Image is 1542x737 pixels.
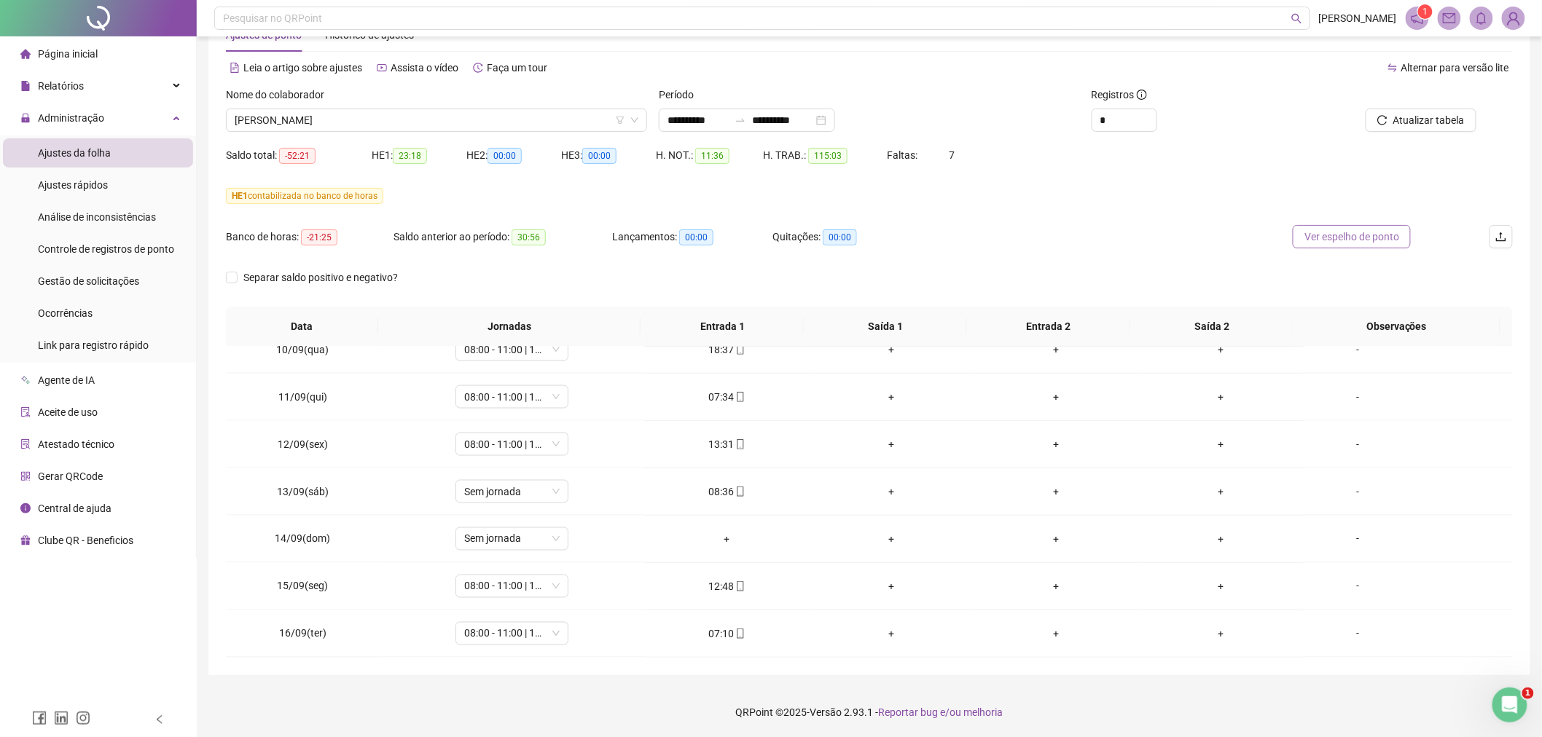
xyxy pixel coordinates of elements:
div: 08:36 [657,484,798,500]
th: Jornadas [378,307,641,347]
th: Entrada 2 [967,307,1130,347]
span: 1 [1422,7,1428,17]
span: 00:00 [488,148,522,164]
span: Aceite de uso [38,406,98,418]
span: 115:03 [808,148,848,164]
span: down [630,116,639,125]
span: Relatórios [38,80,84,92]
span: HE 1 [232,191,248,201]
span: Atualizar tabela [1393,112,1465,128]
span: Gerar QRCode [38,470,103,482]
img: 78571 [1503,7,1525,29]
span: Ver espelho de ponto [1304,229,1399,245]
span: Central de ajuda [38,502,111,514]
div: - [1315,342,1401,358]
span: Sem jornada [464,528,560,550]
span: 14/09(dom) [275,533,330,545]
div: HE 2: [466,147,561,164]
span: 08:00 - 11:00 | 12:12 - 18:00 [464,339,560,360]
div: - [1315,484,1401,500]
span: left [154,714,165,725]
span: Administração [38,112,104,124]
span: 08:00 - 11:00 | 12:12 - 18:00 [464,386,560,408]
span: lock [20,113,31,123]
span: file-text [230,63,240,73]
span: filter [616,116,625,125]
div: Lançamentos: [612,229,772,245]
span: gift [20,535,31,545]
div: + [1151,389,1292,405]
span: Atestado técnico [38,438,114,450]
span: 00:00 [679,229,713,245]
iframe: Intercom live chat [1492,687,1527,722]
div: + [1151,436,1292,452]
label: Período [659,87,703,103]
span: history [473,63,483,73]
span: 12/09(sex) [278,438,328,450]
span: info-circle [20,503,31,513]
span: file [20,81,31,91]
span: 30:56 [512,229,546,245]
span: Registros [1092,87,1147,103]
span: Ajustes rápidos [38,179,108,191]
th: Saída 1 [804,307,967,347]
div: + [1151,342,1292,358]
span: bell [1475,12,1488,25]
span: youtube [377,63,387,73]
div: HE 3: [561,147,656,164]
span: mail [1443,12,1456,25]
div: Saldo anterior ao período: [394,229,612,245]
span: Separar saldo positivo e negativo? [238,269,404,285]
th: Entrada 1 [641,307,804,347]
span: 00:00 [823,229,857,245]
span: Sem jornada [464,481,560,502]
div: 07:10 [657,626,798,642]
button: Ver espelho de ponto [1293,225,1411,248]
div: + [986,342,1127,358]
span: to [735,114,746,126]
span: swap-right [735,114,746,126]
span: Gestão de solicitações [38,275,139,287]
span: Página inicial [38,48,98,60]
div: - [1315,578,1401,594]
div: HE 1: [372,147,466,164]
span: notification [1411,12,1424,25]
span: 00:00 [582,148,617,164]
span: instagram [76,711,90,725]
th: Saída 2 [1130,307,1294,347]
div: + [1151,531,1292,547]
span: qrcode [20,471,31,481]
div: + [986,531,1127,547]
span: Clube QR - Beneficios [38,535,133,546]
div: + [821,436,963,452]
div: H. TRAB.: [763,147,887,164]
span: DIEGO SOARES LIMA [235,109,638,131]
div: + [821,484,963,500]
span: -52:21 [279,148,316,164]
span: mobile [734,486,745,497]
span: mobile [734,628,745,639]
div: - [1315,389,1401,405]
span: Ocorrências [38,307,93,319]
span: home [20,49,31,59]
span: info-circle [1137,90,1147,100]
div: + [821,626,963,642]
div: + [986,578,1127,594]
div: 12:48 [657,578,798,594]
div: - [1315,436,1401,452]
span: 23:18 [393,148,427,164]
div: 07:34 [657,389,798,405]
span: audit [20,407,31,417]
div: + [657,531,798,547]
span: mobile [734,392,745,402]
span: Observações [1304,318,1489,334]
span: -21:25 [301,229,337,245]
div: + [821,531,963,547]
span: swap [1388,63,1398,73]
span: 11:36 [695,148,729,164]
div: + [1151,626,1292,642]
div: + [986,389,1127,405]
span: 16/09(ter) [279,628,326,639]
span: solution [20,439,31,449]
span: Assista o vídeo [391,62,458,74]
